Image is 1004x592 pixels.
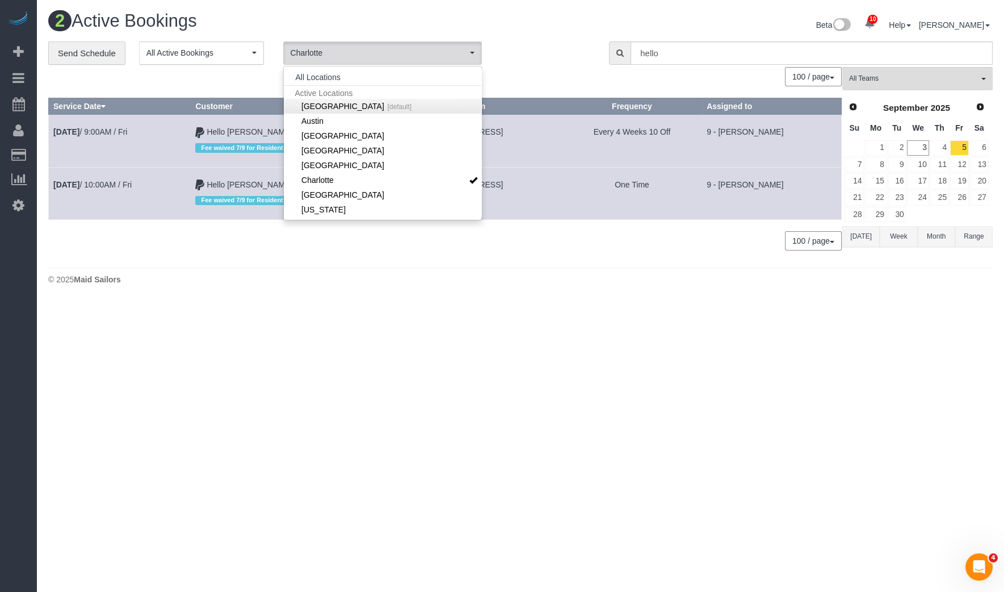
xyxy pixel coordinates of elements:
a: 26 [950,190,969,206]
button: [DATE] [842,226,880,247]
button: Week [880,226,917,247]
span: Fee waived 7/9 for Resident [PERSON_NAME] [195,196,297,205]
a: 15 [865,173,886,189]
a: 8 [865,157,886,172]
span: Monday [870,123,881,132]
iframe: Intercom live chat [965,553,993,581]
a: 17 [907,173,929,189]
a: [GEOGRAPHIC_DATA] [284,187,481,202]
a: 21 [845,190,864,206]
div: Location [425,190,557,205]
span: Friday [955,123,963,132]
td: Schedule date [49,167,191,219]
div: Location [425,137,557,152]
img: Automaid Logo [7,11,30,27]
span: Wednesday [912,123,924,132]
a: 23 [888,190,906,206]
a: [GEOGRAPHIC_DATA] [284,99,481,114]
i: Paypal [195,181,204,189]
td: Customer [191,115,419,167]
nav: Pagination navigation [785,67,842,86]
a: [US_STATE] [284,202,481,217]
button: All Teams [842,67,993,90]
b: [DATE] [53,180,79,189]
button: Month [918,226,955,247]
span: 2 [48,10,72,31]
span: Thursday [935,123,944,132]
a: [DATE]/ 9:00AM / Fri [53,127,127,136]
a: Hello [PERSON_NAME] ([PERSON_NAME]) [207,127,365,136]
td: Schedule date [49,115,191,167]
a: 27 [970,190,989,206]
a: Hello [PERSON_NAME] ([PERSON_NAME]) [207,180,365,189]
a: 2 [888,140,906,156]
span: Prev [848,102,858,111]
a: 11 [930,157,949,172]
strong: Maid Sailors [74,275,120,284]
a: 30 [888,207,906,222]
a: 4 [930,140,949,156]
a: 19 [950,173,969,189]
td: Service location [419,115,562,167]
td: Assigned to [702,167,842,219]
span: 2025 [931,103,950,112]
a: 20 [970,173,989,189]
a: 24 [907,190,929,206]
a: 7 [845,157,864,172]
a: 10 [907,157,929,172]
a: 6 [970,140,989,156]
a: 3 [907,140,929,156]
a: [GEOGRAPHIC_DATA] [284,143,481,158]
a: Next [972,99,988,115]
button: All Locations [284,69,352,85]
a: Austin [284,114,481,128]
th: Service Date [49,98,191,115]
td: Customer [191,167,419,219]
ol: All Teams [842,67,993,85]
a: 14 [845,173,864,189]
a: 12 [950,157,969,172]
button: Charlotte [283,41,482,65]
span: Active Locations [284,85,481,101]
a: [PERSON_NAME] [919,20,990,30]
span: All Active Bookings [146,47,249,59]
a: Help [889,20,911,30]
a: 16 [888,173,906,189]
td: Service location [419,167,562,219]
a: Charlotte [284,173,481,187]
a: [DATE]/ 10:00AM / Fri [53,180,132,189]
a: 28 [845,207,864,222]
li: New Jersey [284,202,481,217]
span: September [883,103,929,112]
li: Brooklyn [284,158,481,173]
input: Enter the first 3 letters of the name to search [631,41,993,65]
td: Frequency [562,167,701,219]
a: 1 [865,140,886,156]
span: Next [976,102,985,111]
h1: Active Bookings [48,11,512,31]
a: Send Schedule [48,41,125,65]
span: Saturday [974,123,984,132]
span: 4 [989,553,998,562]
button: Range [955,226,993,247]
a: 22 [865,190,886,206]
a: [GEOGRAPHIC_DATA] [284,158,481,173]
i: Paypal [195,129,204,137]
li: Boston [284,128,481,143]
th: Customer [191,98,419,115]
button: All Active Bookings [139,41,264,65]
span: Charlotte [291,47,467,59]
a: 13 [970,157,989,172]
td: Frequency [562,115,701,167]
span: 10 [868,15,877,24]
span: Sunday [849,123,859,132]
li: Manhattan [284,99,481,114]
a: 10 [859,11,881,36]
img: New interface [832,18,851,33]
span: Tuesday [892,123,901,132]
nav: Pagination navigation [785,231,842,251]
span: Fee waived 7/9 for Resident [PERSON_NAME] [195,143,297,152]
